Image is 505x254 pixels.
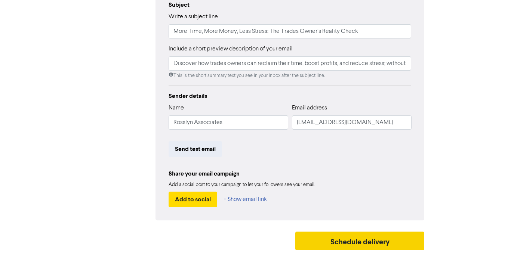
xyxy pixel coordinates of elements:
[169,12,218,21] label: Write a subject line
[169,72,412,79] div: This is the short summary text you see in your inbox after the subject line.
[292,103,327,112] label: Email address
[169,92,412,100] div: Sender details
[169,44,293,53] label: Include a short preview description of your email
[409,173,505,254] iframe: Chat Widget
[223,192,267,207] button: + Show email link
[169,192,217,207] button: Add to social
[169,181,412,189] div: Add a social post to your campaign to let your followers see your email.
[295,232,425,250] button: Schedule delivery
[169,169,412,178] div: Share your email campaign
[169,0,412,9] div: Subject
[169,103,184,112] label: Name
[169,141,222,157] button: Send test email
